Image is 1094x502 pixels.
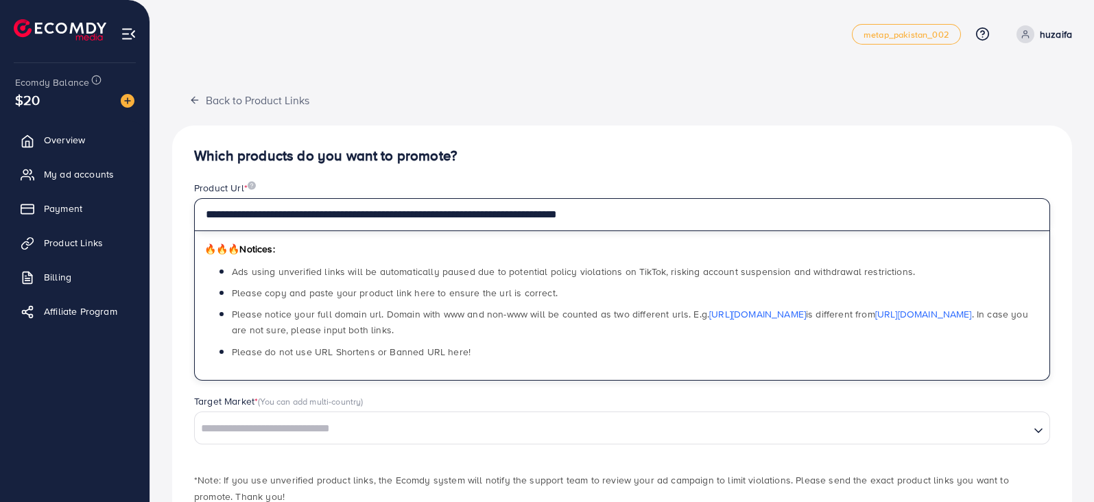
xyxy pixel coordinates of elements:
[232,265,915,278] span: Ads using unverified links will be automatically paused due to potential policy violations on Tik...
[10,160,139,188] a: My ad accounts
[44,167,114,181] span: My ad accounts
[44,133,85,147] span: Overview
[44,236,103,250] span: Product Links
[232,286,558,300] span: Please copy and paste your product link here to ensure the url is correct.
[852,24,961,45] a: metap_pakistan_002
[1011,25,1072,43] a: huzaifa
[248,181,256,190] img: image
[194,181,256,195] label: Product Url
[44,202,82,215] span: Payment
[10,298,139,325] a: Affiliate Program
[14,19,106,40] img: logo
[196,418,1028,440] input: Search for option
[194,411,1050,444] div: Search for option
[44,304,117,318] span: Affiliate Program
[1040,26,1072,43] p: huzaifa
[204,242,275,256] span: Notices:
[172,85,326,115] button: Back to Product Links
[10,126,139,154] a: Overview
[194,394,364,408] label: Target Market
[10,229,139,256] a: Product Links
[1036,440,1084,492] iframe: Chat
[10,263,139,291] a: Billing
[232,345,471,359] span: Please do not use URL Shortens or Banned URL here!
[15,90,40,110] span: $20
[875,307,972,321] a: [URL][DOMAIN_NAME]
[204,242,239,256] span: 🔥🔥🔥
[864,30,949,39] span: metap_pakistan_002
[44,270,71,284] span: Billing
[232,307,1028,337] span: Please notice your full domain url. Domain with www and non-www will be counted as two different ...
[709,307,806,321] a: [URL][DOMAIN_NAME]
[121,94,134,108] img: image
[258,395,363,407] span: (You can add multi-country)
[10,195,139,222] a: Payment
[15,75,89,89] span: Ecomdy Balance
[194,147,1050,165] h4: Which products do you want to promote?
[121,26,136,42] img: menu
